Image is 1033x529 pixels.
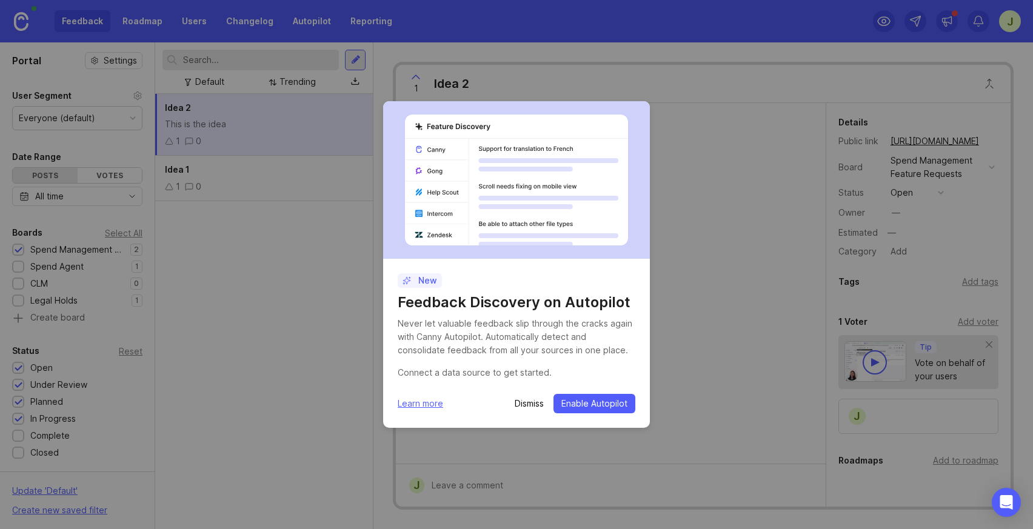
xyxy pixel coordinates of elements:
[398,293,635,312] h1: Feedback Discovery on Autopilot
[398,366,635,379] div: Connect a data source to get started.
[515,398,544,410] button: Dismiss
[405,115,628,245] img: autopilot-456452bdd303029aca878276f8eef889.svg
[553,394,635,413] button: Enable Autopilot
[398,397,443,410] a: Learn more
[992,488,1021,517] div: Open Intercom Messenger
[398,317,635,357] div: Never let valuable feedback slip through the cracks again with Canny Autopilot. Automatically det...
[561,398,627,410] span: Enable Autopilot
[403,274,437,287] p: New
